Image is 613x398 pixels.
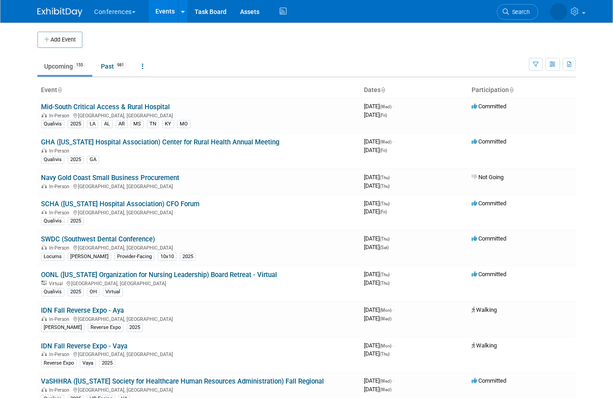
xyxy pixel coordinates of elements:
div: Qualivis [41,156,64,164]
div: KY [162,120,174,128]
span: Committed [472,271,506,278]
img: In-Person Event [41,113,47,117]
span: [DATE] [364,350,390,357]
a: Navy Gold Coast Small Business Procurement [41,174,179,182]
span: (Thu) [380,236,390,241]
span: (Thu) [380,281,390,286]
span: In-Person [49,148,72,154]
a: Sort by Start Date [381,86,385,93]
span: (Wed) [380,104,391,109]
span: Search [509,9,530,15]
span: (Thu) [380,201,390,206]
span: In-Person [49,352,72,357]
a: Sort by Participation Type [509,86,513,93]
span: [DATE] [364,279,390,286]
img: In-Person Event [41,210,47,214]
span: In-Person [49,113,72,119]
div: OH [87,288,100,296]
span: Committed [472,103,506,110]
div: 2025 [99,359,115,367]
a: Search [497,4,538,20]
span: In-Person [49,387,72,393]
div: [GEOGRAPHIC_DATA], [GEOGRAPHIC_DATA] [41,315,357,322]
span: Committed [472,235,506,242]
span: (Thu) [380,175,390,180]
a: Upcoming155 [37,58,92,75]
span: [DATE] [364,386,391,393]
span: (Wed) [380,379,391,384]
img: In-Person Event [41,352,47,356]
span: In-Person [49,316,72,322]
div: 10x10 [158,253,177,261]
span: - [393,377,394,384]
th: Dates [360,83,468,98]
span: Committed [472,377,506,384]
div: Provider-Facing [114,253,154,261]
div: Qualivis [41,217,64,225]
img: In-Person Event [41,316,47,321]
div: [GEOGRAPHIC_DATA], [GEOGRAPHIC_DATA] [41,279,357,287]
span: Committed [472,138,506,145]
a: IDN Fall Reverse Expo - Vaya [41,342,127,350]
span: [DATE] [364,271,392,278]
th: Participation [468,83,576,98]
span: [DATE] [364,377,394,384]
span: (Thu) [380,184,390,189]
img: In-Person Event [41,245,47,250]
span: [DATE] [364,174,392,180]
span: Not Going [472,174,504,180]
span: In-Person [49,210,72,216]
span: - [393,342,394,349]
div: 2025 [68,288,84,296]
span: Committed [472,200,506,207]
div: LA [87,120,98,128]
div: 2025 [127,324,143,332]
div: MO [177,120,191,128]
span: [DATE] [364,342,394,349]
div: [GEOGRAPHIC_DATA], [GEOGRAPHIC_DATA] [41,111,357,119]
div: Vaya [80,359,96,367]
a: SCHA ([US_STATE] Hospital Association) CFO Forum [41,200,200,208]
span: [DATE] [364,138,394,145]
span: Virtual [49,281,65,287]
div: [GEOGRAPHIC_DATA], [GEOGRAPHIC_DATA] [41,386,357,393]
span: - [391,271,392,278]
span: - [391,174,392,180]
span: (Wed) [380,387,391,392]
div: [GEOGRAPHIC_DATA], [GEOGRAPHIC_DATA] [41,244,357,251]
a: VaSHHRA ([US_STATE] Society for Healthcare Human Resources Administration) Fall Regional [41,377,324,385]
a: GHA ([US_STATE] Hospital Association) Center for Rural Health Annual Meeting [41,138,279,146]
span: [DATE] [364,103,394,110]
span: (Fri) [380,148,387,153]
div: Reverse Expo [41,359,77,367]
img: ExhibitDay [37,8,82,17]
div: AR [116,120,127,128]
span: - [391,235,392,242]
div: 2025 [68,217,84,225]
span: (Thu) [380,272,390,277]
a: OONL ([US_STATE] Organization for Nursing Leadership) Board Retreat - Virtual [41,271,277,279]
div: Qualivis [41,120,64,128]
span: 155 [73,62,86,69]
div: [PERSON_NAME] [41,324,85,332]
a: Past981 [94,58,133,75]
span: [DATE] [364,235,392,242]
a: Sort by Event Name [57,86,62,93]
a: Mid-South Critical Access & Rural Hospital [41,103,170,111]
div: [GEOGRAPHIC_DATA], [GEOGRAPHIC_DATA] [41,182,357,190]
span: - [393,103,394,110]
span: Walking [472,342,497,349]
span: - [393,138,394,145]
div: Locums [41,253,64,261]
span: (Thu) [380,352,390,356]
span: [DATE] [364,315,391,322]
div: MS [131,120,144,128]
span: (Mon) [380,343,391,348]
span: - [393,306,394,313]
img: In-Person Event [41,184,47,188]
span: 981 [114,62,127,69]
span: In-Person [49,245,72,251]
span: (Fri) [380,209,387,214]
div: Virtual [103,288,123,296]
a: SWDC (Southwest Dental Conference) [41,235,155,243]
